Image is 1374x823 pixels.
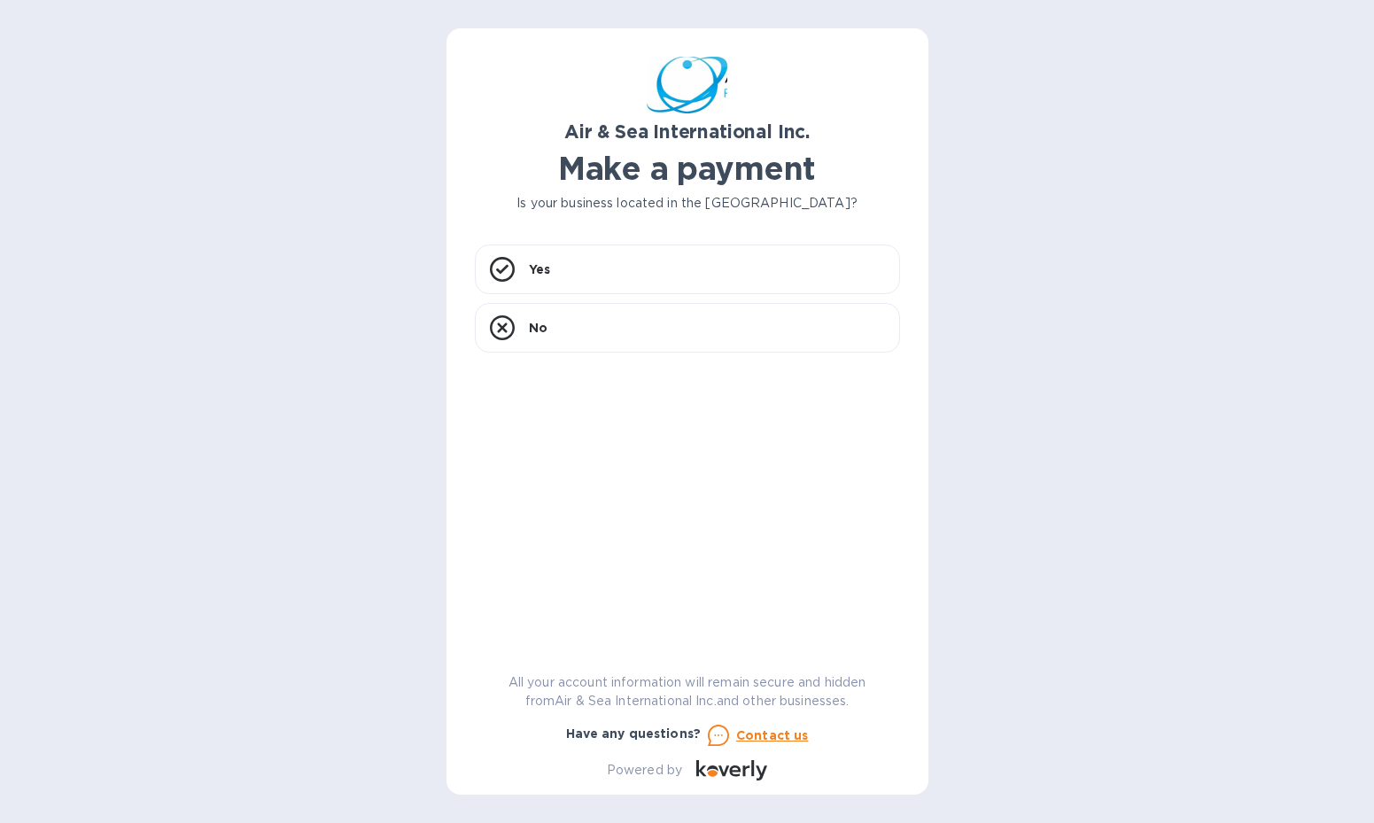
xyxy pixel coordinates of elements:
p: No [529,319,547,337]
p: All your account information will remain secure and hidden from Air & Sea International Inc. and ... [475,673,900,710]
p: Powered by [607,761,682,780]
p: Yes [529,260,550,278]
u: Contact us [736,728,809,742]
b: Air & Sea International Inc. [564,120,810,143]
h1: Make a payment [475,150,900,187]
b: Have any questions? [566,726,702,741]
p: Is your business located in the [GEOGRAPHIC_DATA]? [475,194,900,213]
